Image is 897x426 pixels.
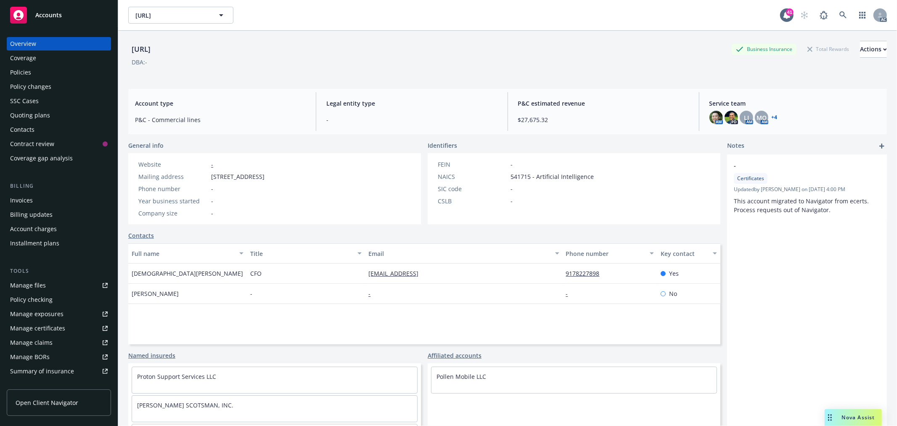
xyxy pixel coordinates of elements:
[137,401,233,409] a: [PERSON_NAME] SCOTSMAN, INC.
[744,113,749,122] span: LI
[7,322,111,335] a: Manage certificates
[860,41,887,58] button: Actions
[365,243,562,264] button: Email
[7,350,111,364] a: Manage BORs
[825,409,882,426] button: Nova Assist
[7,66,111,79] a: Policies
[657,243,720,264] button: Key contact
[128,243,247,264] button: Full name
[10,137,54,151] div: Contract review
[128,141,164,150] span: General info
[796,7,813,24] a: Start snowing
[10,222,57,236] div: Account charges
[7,137,111,151] a: Contract review
[7,208,111,221] a: Billing updates
[132,289,179,298] span: [PERSON_NAME]
[734,186,880,193] span: Updated by [PERSON_NAME] on [DATE] 4:00 PM
[138,209,208,218] div: Company size
[877,141,887,151] a: add
[566,249,645,258] div: Phone number
[250,269,262,278] span: CFO
[10,37,36,51] div: Overview
[10,336,53,349] div: Manage claims
[518,99,689,108] span: P&C estimated revenue
[438,160,507,169] div: FEIN
[10,208,53,221] div: Billing updates
[661,249,708,258] div: Key contact
[135,11,208,20] span: [URL]
[211,172,265,181] span: [STREET_ADDRESS]
[860,41,887,57] div: Actions
[368,290,377,298] a: -
[786,8,794,16] div: 41
[16,398,78,407] span: Open Client Navigator
[10,307,64,321] div: Manage exposures
[211,160,213,168] a: -
[727,154,887,221] div: -CertificatesUpdatedby [PERSON_NAME] on [DATE] 4:00 PMThis account migrated to Navigator from ece...
[734,161,858,170] span: -
[7,94,111,108] a: SSC Cases
[250,289,252,298] span: -
[132,269,243,278] span: [DEMOGRAPHIC_DATA][PERSON_NAME]
[437,373,486,381] a: Pollen Mobile LLC
[326,115,497,124] span: -
[842,414,875,421] span: Nova Assist
[368,269,425,277] a: [EMAIL_ADDRESS]
[854,7,871,24] a: Switch app
[7,80,111,93] a: Policy changes
[566,269,606,277] a: 9178227898
[128,351,175,360] a: Named insureds
[518,115,689,124] span: $27,675.32
[7,267,111,275] div: Tools
[135,115,306,124] span: P&C - Commercial lines
[835,7,852,24] a: Search
[10,365,74,378] div: Summary of insurance
[138,160,208,169] div: Website
[511,184,513,193] span: -
[7,123,111,136] a: Contacts
[137,373,216,381] a: Proton Support Services LLC
[428,141,457,150] span: Identifiers
[563,243,657,264] button: Phone number
[128,7,233,24] button: [URL]
[10,94,39,108] div: SSC Cases
[128,231,154,240] a: Contacts
[815,7,832,24] a: Report a Bug
[250,249,353,258] div: Title
[10,123,34,136] div: Contacts
[10,152,73,165] div: Coverage gap analysis
[438,172,507,181] div: NAICS
[7,152,111,165] a: Coverage gap analysis
[326,99,497,108] span: Legal entity type
[732,44,796,54] div: Business Insurance
[368,249,550,258] div: Email
[7,109,111,122] a: Quoting plans
[135,99,306,108] span: Account type
[428,351,482,360] a: Affiliated accounts
[734,197,871,214] span: This account migrated to Navigator from ecerts. Process requests out of Navigator.
[10,51,36,65] div: Coverage
[10,293,53,306] div: Policy checking
[7,3,111,27] a: Accounts
[825,409,835,426] div: Drag to move
[35,12,62,19] span: Accounts
[7,307,111,321] span: Manage exposures
[511,197,513,205] span: -
[7,293,111,306] a: Policy checking
[10,322,65,335] div: Manage certificates
[709,99,880,108] span: Service team
[10,237,59,250] div: Installment plans
[7,279,111,292] a: Manage files
[247,243,365,264] button: Title
[211,184,213,193] span: -
[138,172,208,181] div: Mailing address
[7,182,111,190] div: Billing
[709,111,723,124] img: photo
[7,365,111,378] a: Summary of insurance
[438,184,507,193] div: SIC code
[10,66,31,79] div: Policies
[132,58,147,67] div: DBA: -
[10,350,50,364] div: Manage BORs
[10,109,50,122] div: Quoting plans
[438,197,507,205] div: CSLB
